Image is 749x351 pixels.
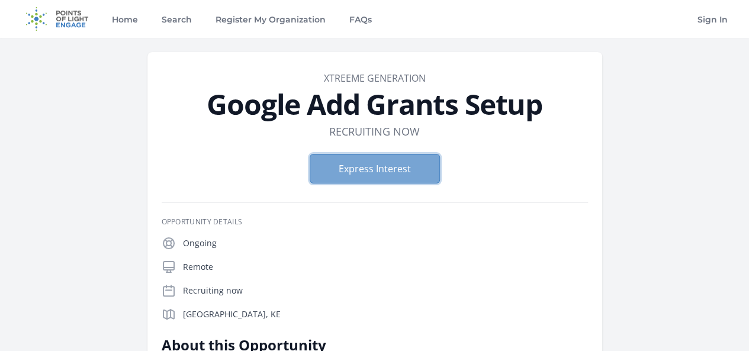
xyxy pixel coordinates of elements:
a: Xtreeme Generation [324,72,426,85]
h1: Google Add Grants Setup [162,90,588,118]
button: Express Interest [310,154,440,183]
dd: Recruiting now [329,123,420,140]
p: [GEOGRAPHIC_DATA], KE [183,308,588,320]
p: Recruiting now [183,285,588,297]
p: Ongoing [183,237,588,249]
p: Remote [183,261,588,273]
h3: Opportunity Details [162,217,588,227]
